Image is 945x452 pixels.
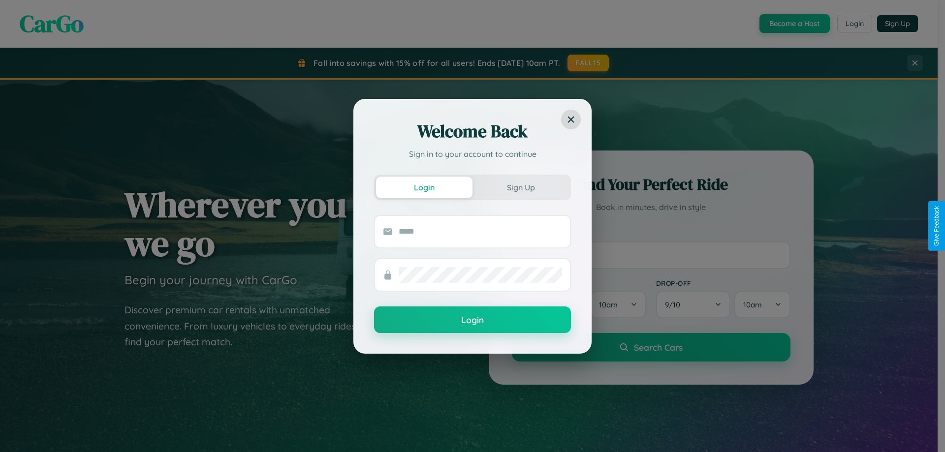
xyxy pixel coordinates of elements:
[374,120,571,143] h2: Welcome Back
[376,177,472,198] button: Login
[374,148,571,160] p: Sign in to your account to continue
[472,177,569,198] button: Sign Up
[933,206,940,246] div: Give Feedback
[374,306,571,333] button: Login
